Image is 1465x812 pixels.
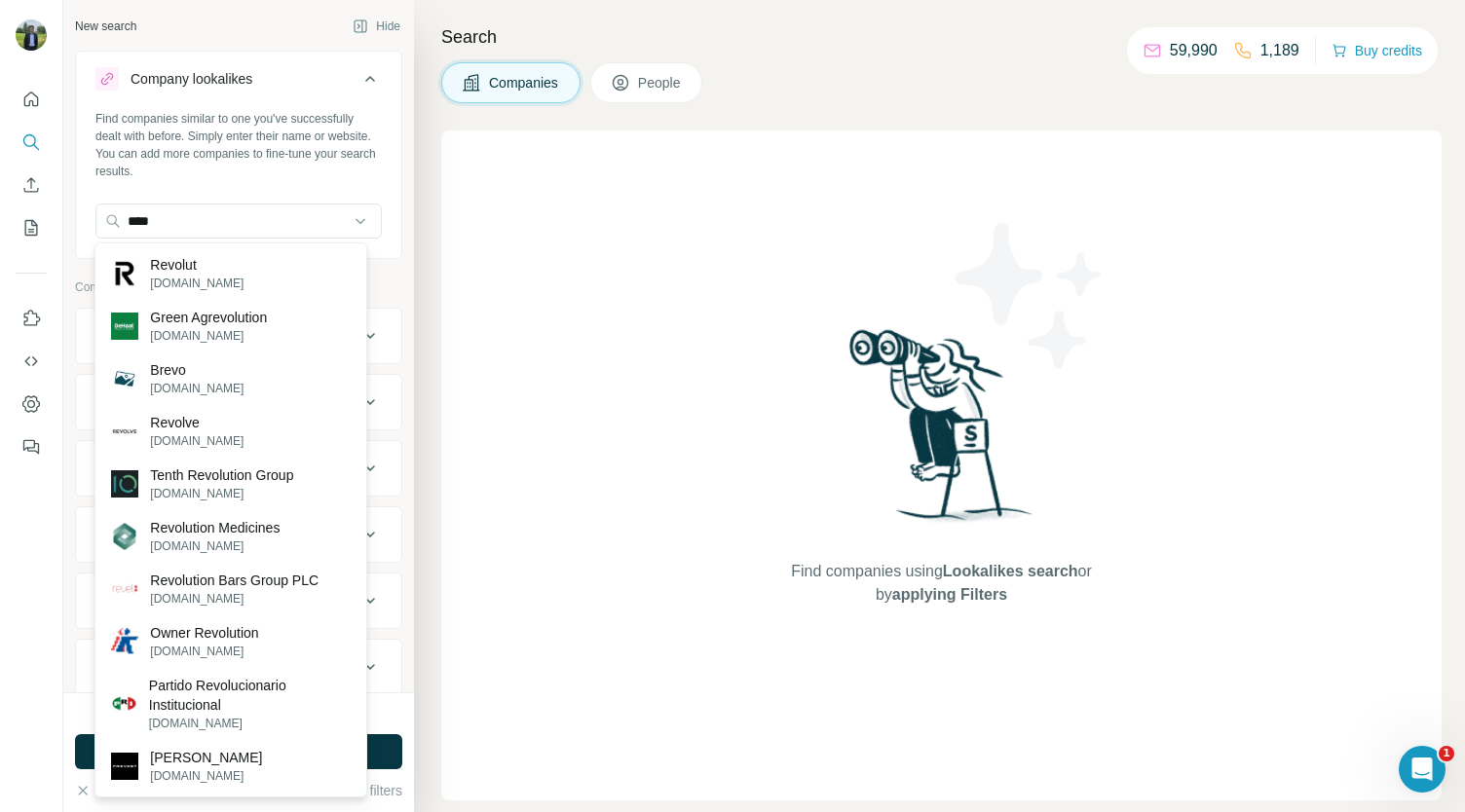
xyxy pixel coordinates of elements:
[76,577,401,624] button: Employees (size)
[638,73,683,92] span: People
[150,465,293,485] p: Tenth Revolution Group
[16,82,47,117] button: Quick start
[150,380,244,397] p: [DOMAIN_NAME]
[1170,39,1218,62] p: 59,990
[150,255,244,275] p: Revolut
[75,781,131,800] button: Clear
[150,537,280,555] p: [DOMAIN_NAME]
[150,413,244,432] p: Revolve
[150,623,258,643] p: Owner Revolution
[1439,746,1454,761] span: 1
[149,676,351,715] p: Partido Revolucionario Institucional
[150,590,319,608] p: [DOMAIN_NAME]
[76,511,401,558] button: Annual revenue ($)
[75,278,402,296] p: Company information
[150,767,262,785] p: [DOMAIN_NAME]
[785,560,1097,607] span: Find companies using or by
[16,125,47,160] button: Search
[111,418,138,445] img: Revolve
[841,324,1043,541] img: Surfe Illustration - Woman searching with binoculars
[441,23,1442,51] h4: Search
[150,643,258,660] p: [DOMAIN_NAME]
[150,571,319,590] p: Revolution Bars Group PLC
[1399,746,1446,793] iframe: Intercom live chat
[16,301,47,336] button: Use Surfe on LinkedIn
[75,18,136,35] div: New search
[76,55,401,110] button: Company lookalikes
[150,360,244,380] p: Brevo
[111,470,138,498] img: Tenth Revolution Group
[76,644,401,690] button: Technologies
[111,313,138,340] img: Green Agrevolution
[150,275,244,292] p: [DOMAIN_NAME]
[111,628,138,655] img: Owner Revolution
[150,432,244,450] p: [DOMAIN_NAME]
[339,12,414,41] button: Hide
[16,167,47,203] button: Enrich CSV
[111,523,138,550] img: Revolution Medicines
[16,387,47,422] button: Dashboard
[75,734,402,769] button: Run search
[892,586,1007,603] span: applying Filters
[111,575,138,603] img: Revolution Bars Group PLC
[16,429,47,464] button: Feedback
[111,753,138,780] img: Prevost
[16,19,47,51] img: Avatar
[111,365,138,392] img: Brevo
[942,208,1117,384] img: Surfe Illustration - Stars
[150,485,293,502] p: [DOMAIN_NAME]
[16,344,47,379] button: Use Surfe API
[111,690,136,716] img: Partido Revolucionario Institucional
[489,73,560,92] span: Companies
[1332,37,1422,64] button: Buy credits
[16,210,47,245] button: My lists
[150,308,267,327] p: Green Agrevolution
[943,563,1078,579] span: Lookalikes search
[76,445,401,492] button: HQ location1
[76,379,401,425] button: Industry
[1260,39,1299,62] p: 1,189
[111,260,138,287] img: Revolut
[131,69,252,89] div: Company lookalikes
[76,313,401,359] button: Company
[149,715,351,732] p: [DOMAIN_NAME]
[150,518,280,537] p: Revolution Medicines
[95,110,382,180] div: Find companies similar to one you've successfully dealt with before. Simply enter their name or w...
[150,748,262,767] p: [PERSON_NAME]
[150,327,267,345] p: [DOMAIN_NAME]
